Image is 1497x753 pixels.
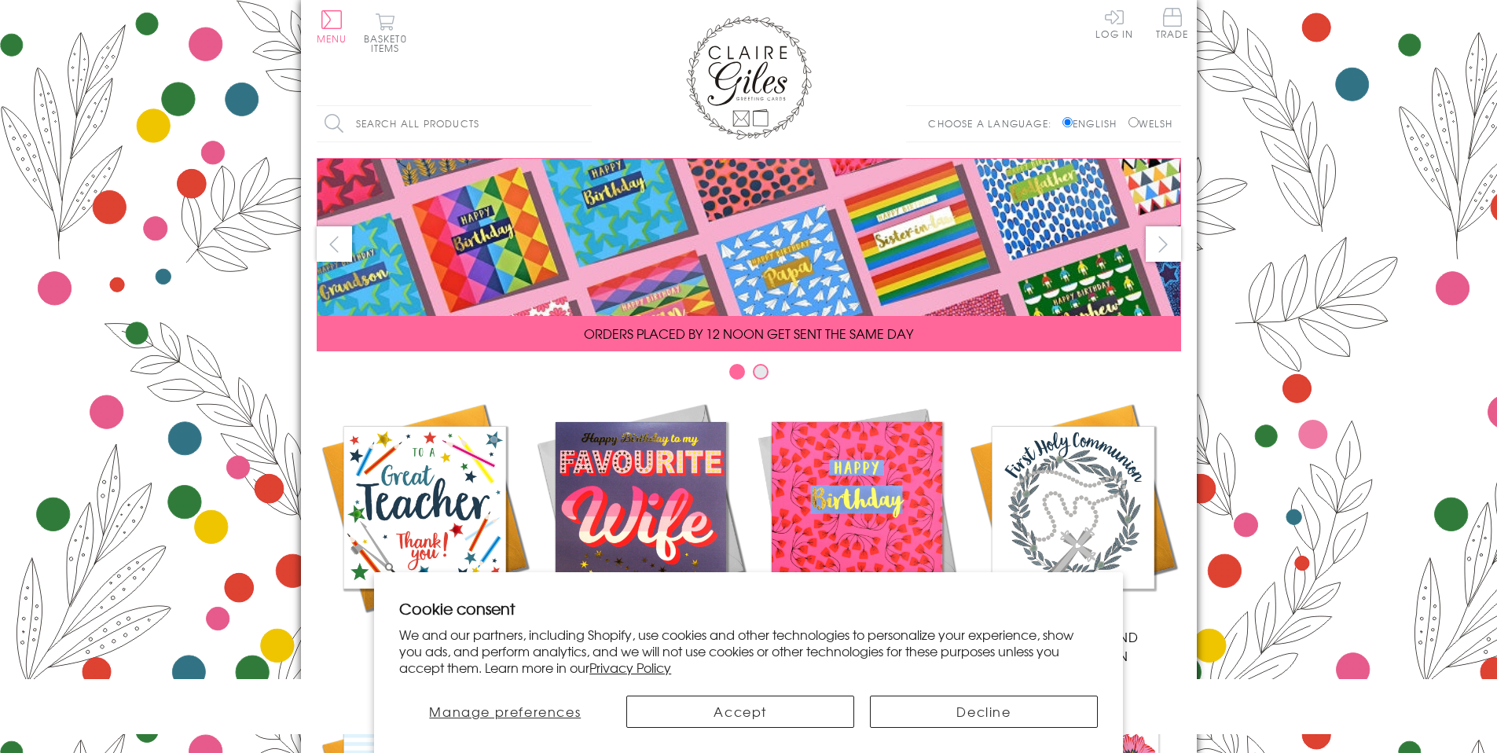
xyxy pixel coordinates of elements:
[429,702,581,721] span: Manage preferences
[965,399,1181,665] a: Communion and Confirmation
[870,696,1098,728] button: Decline
[317,363,1181,388] div: Carousel Pagination
[928,116,1059,130] p: Choose a language:
[399,696,611,728] button: Manage preferences
[399,626,1098,675] p: We and our partners, including Shopify, use cookies and other technologies to personalize your ex...
[317,31,347,46] span: Menu
[576,106,592,141] input: Search
[749,399,965,646] a: Birthdays
[1156,8,1189,42] a: Trade
[317,106,592,141] input: Search all products
[1128,116,1173,130] label: Welsh
[317,10,347,43] button: Menu
[589,658,671,677] a: Privacy Policy
[1062,116,1125,130] label: English
[729,364,745,380] button: Carousel Page 1 (Current Slide)
[753,364,769,380] button: Carousel Page 2
[1146,226,1181,262] button: next
[371,31,407,55] span: 0 items
[533,399,749,646] a: New Releases
[1156,8,1189,39] span: Trade
[1062,117,1073,127] input: English
[584,324,913,343] span: ORDERS PLACED BY 12 NOON GET SENT THE SAME DAY
[1128,117,1139,127] input: Welsh
[317,226,352,262] button: prev
[1095,8,1133,39] a: Log In
[686,16,812,140] img: Claire Giles Greetings Cards
[399,597,1098,619] h2: Cookie consent
[364,13,407,53] button: Basket0 items
[317,399,533,646] a: Academic
[626,696,854,728] button: Accept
